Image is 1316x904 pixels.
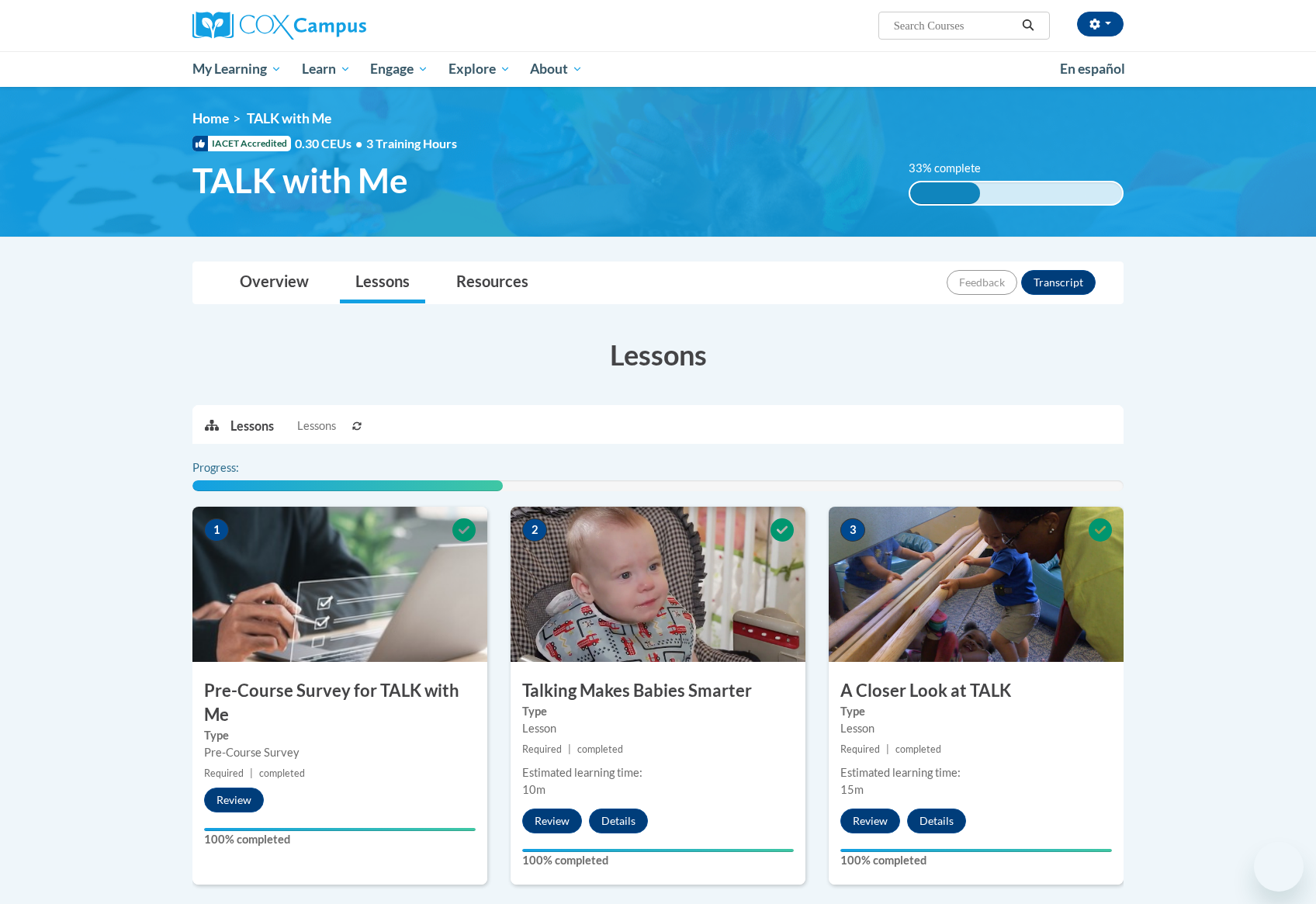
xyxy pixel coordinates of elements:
[192,459,282,476] label: Progress:
[169,51,1147,87] div: Main menu
[1050,53,1135,85] a: En español
[522,703,794,720] label: Type
[1254,842,1304,892] iframe: Button to launch messaging window
[204,767,244,779] span: Required
[192,160,408,201] span: TALK with Me
[522,849,794,852] div: Your progress
[522,809,582,833] button: Review
[577,743,623,755] span: completed
[522,852,794,869] label: 100% completed
[192,679,487,727] h3: Pre-Course Survey for TALK with Me
[192,60,282,78] span: My Learning
[192,507,487,662] img: Course Image
[840,809,900,833] button: Review
[1060,61,1125,77] span: En español
[522,720,794,737] div: Lesson
[522,743,562,755] span: Required
[448,60,511,78] span: Explore
[522,764,794,781] div: Estimated learning time:
[907,809,966,833] button: Details
[589,809,648,833] button: Details
[1016,16,1040,35] button: Search
[259,767,305,779] span: completed
[840,783,864,796] span: 15m
[230,417,274,435] p: Lessons
[441,262,544,303] a: Resources
[568,743,571,755] span: |
[840,743,880,755] span: Required
[224,262,324,303] a: Overview
[522,518,547,542] span: 2
[511,679,805,703] h3: Talking Makes Babies Smarter
[840,764,1112,781] div: Estimated learning time:
[438,51,521,87] a: Explore
[340,262,425,303] a: Lessons
[204,788,264,812] button: Review
[204,831,476,848] label: 100% completed
[192,335,1124,374] h3: Lessons
[892,16,1016,35] input: Search Courses
[530,60,583,78] span: About
[192,12,487,40] a: Cox Campus
[511,507,805,662] img: Course Image
[909,160,998,177] label: 33% complete
[947,270,1017,295] button: Feedback
[886,743,889,755] span: |
[292,51,361,87] a: Learn
[522,783,545,796] span: 10m
[204,744,476,761] div: Pre-Course Survey
[182,51,292,87] a: My Learning
[840,703,1112,720] label: Type
[295,135,366,152] span: 0.30 CEUs
[204,727,476,744] label: Type
[192,136,291,151] span: IACET Accredited
[302,60,351,78] span: Learn
[360,51,438,87] a: Engage
[370,60,428,78] span: Engage
[1021,270,1096,295] button: Transcript
[204,828,476,831] div: Your progress
[840,518,865,542] span: 3
[250,767,253,779] span: |
[829,679,1124,703] h3: A Closer Look at TALK
[204,518,229,542] span: 1
[355,136,362,151] span: •
[297,417,336,435] span: Lessons
[910,182,980,204] div: 33% complete
[521,51,594,87] a: About
[366,136,457,151] span: 3 Training Hours
[840,720,1112,737] div: Lesson
[247,110,331,126] span: TALK with Me
[192,12,366,40] img: Cox Campus
[1077,12,1124,36] button: Account Settings
[192,110,229,126] a: Home
[829,507,1124,662] img: Course Image
[895,743,941,755] span: completed
[840,852,1112,869] label: 100% completed
[840,849,1112,852] div: Your progress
